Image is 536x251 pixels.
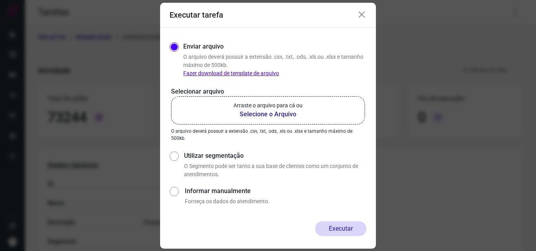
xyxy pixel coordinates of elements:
p: O arquivo deverá possuir a extensão .csv, .txt, .ods, .xls ou .xlsx e tamanho máximo de 500kb. [171,128,365,142]
h3: Executar tarefa [170,10,223,20]
label: Informar manualmente [185,186,366,196]
label: Utilizar segmentação [184,151,366,161]
a: Fazer download de template de arquivo [183,70,279,76]
b: Selecione o Arquivo [233,110,303,119]
button: Executar [315,221,366,236]
p: Forneça os dados do atendimento. [185,197,366,206]
p: O Segmento pode ser tanto a sua base de clientes como um conjunto de atendimentos. [184,162,366,179]
label: Enviar arquivo [183,42,224,51]
p: Selecionar arquivo [171,87,365,96]
p: Arraste o arquivo para cá ou [233,101,303,110]
p: O arquivo deverá possuir a extensão .csv, .txt, .ods, .xls ou .xlsx e tamanho máximo de 500kb. [183,53,366,78]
